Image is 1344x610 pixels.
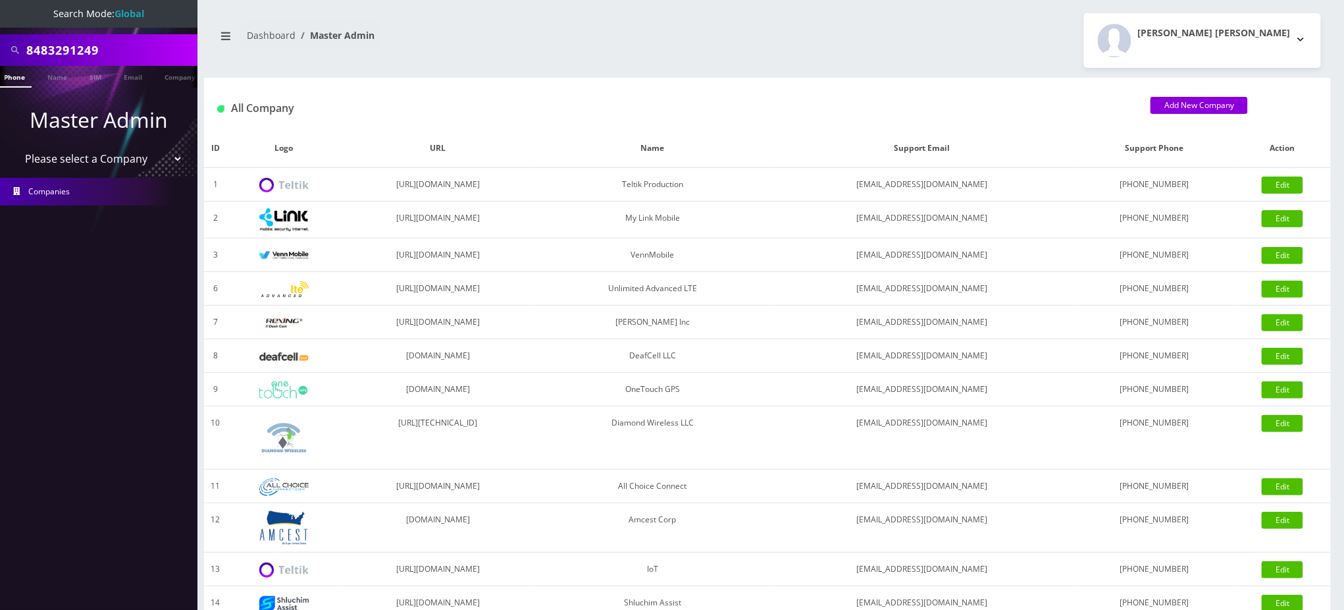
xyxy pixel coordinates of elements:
[217,102,1131,115] h1: All Company
[770,306,1074,339] td: [EMAIL_ADDRESS][DOMAIN_NAME]
[259,478,309,496] img: All Choice Connect
[296,28,375,42] li: Master Admin
[259,317,309,329] img: Rexing Inc
[1074,168,1235,202] td: [PHONE_NUMBER]
[217,105,224,113] img: All Company
[535,168,770,202] td: Teltik Production
[535,272,770,306] td: Unlimited Advanced LTE
[341,339,535,373] td: [DOMAIN_NAME]
[247,29,296,42] a: Dashboard
[1262,381,1303,399] a: Edit
[26,38,194,63] input: Search All Companies
[1074,238,1235,272] td: [PHONE_NUMBER]
[1084,13,1321,68] button: [PERSON_NAME] [PERSON_NAME]
[1262,177,1303,194] a: Edit
[1074,373,1235,406] td: [PHONE_NUMBER]
[53,7,144,20] span: Search Mode:
[535,470,770,503] td: All Choice Connect
[259,381,309,399] img: OneTouch GPS
[1074,470,1235,503] td: [PHONE_NUMBER]
[259,510,309,545] img: Amcest Corp
[770,406,1074,470] td: [EMAIL_ADDRESS][DOMAIN_NAME]
[204,238,226,272] td: 3
[1074,553,1235,586] td: [PHONE_NUMBER]
[770,339,1074,373] td: [EMAIL_ADDRESS][DOMAIN_NAME]
[341,373,535,406] td: [DOMAIN_NAME]
[341,553,535,586] td: [URL][DOMAIN_NAME]
[204,202,226,238] td: 2
[341,129,535,168] th: URL
[770,202,1074,238] td: [EMAIL_ADDRESS][DOMAIN_NAME]
[1262,512,1303,529] a: Edit
[1262,348,1303,365] a: Edit
[1262,247,1303,264] a: Edit
[29,186,70,197] span: Companies
[204,406,226,470] td: 10
[1074,503,1235,553] td: [PHONE_NUMBER]
[259,413,309,462] img: Diamond Wireless LLC
[341,406,535,470] td: [URL][TECHNICAL_ID]
[204,503,226,553] td: 12
[770,272,1074,306] td: [EMAIL_ADDRESS][DOMAIN_NAME]
[259,208,309,231] img: My Link Mobile
[83,66,108,86] a: SIM
[535,553,770,586] td: IoT
[770,238,1074,272] td: [EMAIL_ADDRESS][DOMAIN_NAME]
[226,129,341,168] th: Logo
[1262,478,1303,495] a: Edit
[1074,272,1235,306] td: [PHONE_NUMBER]
[259,563,309,578] img: IoT
[535,373,770,406] td: OneTouch GPS
[41,66,74,86] a: Name
[341,470,535,503] td: [URL][DOMAIN_NAME]
[204,373,226,406] td: 9
[204,272,226,306] td: 6
[535,129,770,168] th: Name
[1262,281,1303,298] a: Edit
[214,22,758,59] nav: breadcrumb
[535,202,770,238] td: My Link Mobile
[204,129,226,168] th: ID
[1074,339,1235,373] td: [PHONE_NUMBER]
[1235,129,1331,168] th: Action
[1074,306,1235,339] td: [PHONE_NUMBER]
[770,168,1074,202] td: [EMAIL_ADDRESS][DOMAIN_NAME]
[1150,97,1248,114] a: Add New Company
[204,168,226,202] td: 1
[259,251,309,260] img: VennMobile
[341,503,535,553] td: [DOMAIN_NAME]
[259,352,309,361] img: DeafCell LLC
[341,168,535,202] td: [URL][DOMAIN_NAME]
[204,339,226,373] td: 8
[259,281,309,298] img: Unlimited Advanced LTE
[341,202,535,238] td: [URL][DOMAIN_NAME]
[535,503,770,553] td: Amcest Corp
[770,470,1074,503] td: [EMAIL_ADDRESS][DOMAIN_NAME]
[117,66,149,86] a: Email
[1074,406,1235,470] td: [PHONE_NUMBER]
[1074,202,1235,238] td: [PHONE_NUMBER]
[341,238,535,272] td: [URL][DOMAIN_NAME]
[204,553,226,586] td: 13
[1262,210,1303,227] a: Edit
[341,272,535,306] td: [URL][DOMAIN_NAME]
[341,306,535,339] td: [URL][DOMAIN_NAME]
[1262,415,1303,432] a: Edit
[770,503,1074,553] td: [EMAIL_ADDRESS][DOMAIN_NAME]
[1262,314,1303,331] a: Edit
[1262,561,1303,578] a: Edit
[770,373,1074,406] td: [EMAIL_ADDRESS][DOMAIN_NAME]
[158,66,202,86] a: Company
[1138,28,1291,39] h2: [PERSON_NAME] [PERSON_NAME]
[204,306,226,339] td: 7
[259,178,309,193] img: Teltik Production
[535,339,770,373] td: DeafCell LLC
[535,306,770,339] td: [PERSON_NAME] Inc
[1074,129,1235,168] th: Support Phone
[535,238,770,272] td: VennMobile
[204,470,226,503] td: 11
[770,129,1074,168] th: Support Email
[770,553,1074,586] td: [EMAIL_ADDRESS][DOMAIN_NAME]
[535,406,770,470] td: Diamond Wireless LLC
[115,7,144,20] strong: Global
